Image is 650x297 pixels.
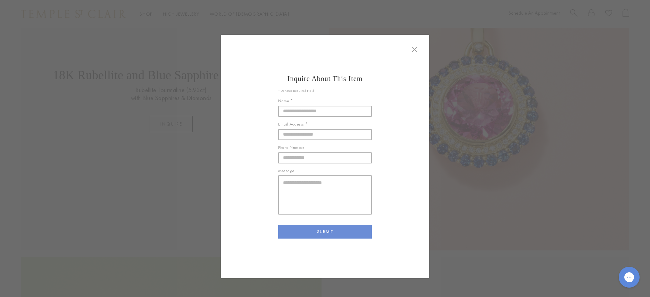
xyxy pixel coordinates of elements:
label: Phone Number [278,144,372,151]
label: Message [278,168,372,175]
p: * Denotes Required Field [278,88,372,94]
button: SUBMIT [278,225,372,239]
iframe: Gorgias live chat messenger [615,264,643,290]
h1: Inquire About This Item [231,74,419,83]
label: Email Address * [278,121,372,128]
label: Name * [278,98,372,105]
